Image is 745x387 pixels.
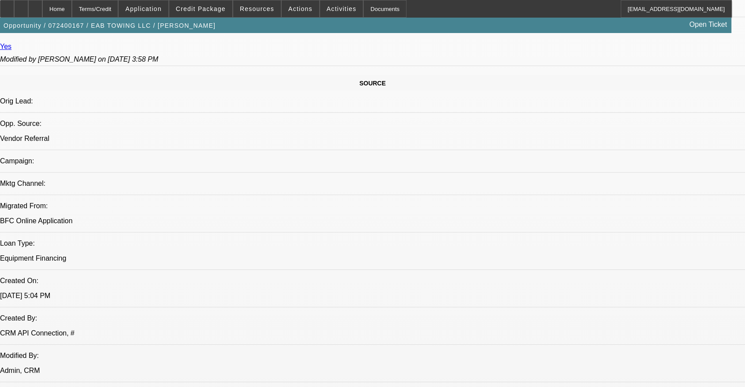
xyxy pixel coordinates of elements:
span: SOURCE [359,80,386,87]
span: Application [125,5,161,12]
button: Activities [320,0,363,17]
a: Open Ticket [686,17,730,32]
button: Application [119,0,168,17]
span: Resources [240,5,274,12]
span: Opportunity / 072400167 / EAB TOWING LLC / [PERSON_NAME] [4,22,216,29]
span: Credit Package [176,5,226,12]
button: Actions [282,0,319,17]
button: Credit Package [169,0,232,17]
button: Resources [233,0,281,17]
span: Activities [327,5,357,12]
span: Actions [288,5,313,12]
